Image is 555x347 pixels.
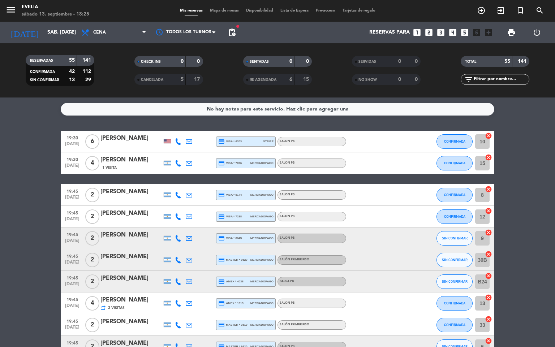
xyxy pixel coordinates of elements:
span: mercadopago [250,301,274,305]
i: credit_card [218,278,225,285]
span: CONFIRMADA [444,214,465,218]
span: [DATE] [63,282,81,290]
span: master * 3519 [218,322,248,328]
span: visa * 7876 [218,160,242,166]
span: 2 [85,209,99,224]
i: cancel [485,294,492,301]
i: looks_two [424,28,434,37]
strong: 6 [289,77,292,82]
div: [PERSON_NAME] [100,295,162,305]
div: [PERSON_NAME] [100,155,162,165]
span: 2 [85,274,99,289]
span: SIN CONFIRMAR [442,236,468,240]
div: [PERSON_NAME] [100,209,162,218]
i: exit_to_app [496,6,505,15]
strong: 5 [181,77,184,82]
i: looks_4 [448,28,457,37]
strong: 13 [69,77,75,82]
input: Filtrar por nombre... [473,75,529,83]
span: [DATE] [63,217,81,225]
span: CANCELADA [141,78,163,82]
i: looks_3 [436,28,446,37]
span: SENTADAS [250,60,269,64]
span: [DATE] [63,195,81,203]
span: 19:45 [63,252,81,260]
span: RESERVADAS [30,59,53,62]
i: looks_5 [460,28,469,37]
i: cancel [485,272,492,279]
span: 19:45 [63,273,81,282]
span: CONFIRMADA [444,193,465,197]
span: Lista de Espera [277,9,312,13]
span: NO SHOW [358,78,377,82]
i: cancel [485,186,492,193]
span: 19:45 [63,295,81,303]
span: SALON PB [280,215,294,218]
span: visa * 6353 [218,138,242,145]
span: [DATE] [63,325,81,333]
span: SALON PB [280,237,294,239]
button: SIN CONFIRMAR [436,231,473,246]
button: menu [5,4,16,18]
i: credit_card [218,300,225,307]
strong: 141 [82,58,92,63]
span: Cena [93,30,106,35]
span: Tarjetas de regalo [339,9,379,13]
span: Pre-acceso [312,9,339,13]
i: cancel [485,207,492,214]
strong: 29 [85,77,92,82]
i: turned_in_not [516,6,525,15]
span: amex * 1019 [218,300,244,307]
span: CONFIRMADA [444,161,465,165]
span: mercadopago [250,161,274,165]
button: SIN CONFIRMAR [436,253,473,267]
i: filter_list [464,75,473,84]
i: credit_card [218,138,225,145]
strong: 112 [82,69,92,74]
i: [DATE] [5,25,44,40]
span: mercadopago [250,192,274,197]
span: SIN CONFIRMAR [442,279,468,283]
button: CONFIRMADA [436,156,473,170]
span: 19:45 [63,208,81,217]
strong: 141 [518,59,528,64]
span: SIN CONFIRMAR [442,258,468,262]
span: mercadopago [250,214,274,219]
span: BARRA PB [280,280,294,283]
strong: 15 [303,77,310,82]
button: CONFIRMADA [436,296,473,311]
span: 19:30 [63,155,81,163]
div: [PERSON_NAME] [100,187,162,196]
span: CONFIRMADA [444,139,465,143]
i: power_settings_new [533,28,541,37]
span: 19:45 [63,338,81,347]
span: [DATE] [63,260,81,268]
i: credit_card [218,160,225,166]
span: Disponibilidad [242,9,277,13]
div: LOG OUT [524,22,550,43]
span: print [507,28,516,37]
span: 2 [85,188,99,202]
span: SALON PB [280,193,294,196]
span: CONFIRMADA [444,301,465,305]
strong: 0 [306,59,310,64]
span: 19:45 [63,187,81,195]
span: TOTAL [465,60,476,64]
i: add_box [484,28,493,37]
span: 2 [85,231,99,246]
strong: 0 [415,77,419,82]
span: 4 [85,296,99,311]
i: cancel [485,316,492,323]
i: arrow_drop_down [67,28,76,37]
div: [PERSON_NAME] [100,274,162,283]
span: mercadopago [250,279,274,284]
span: CONFIRMADA [30,70,55,74]
span: fiber_manual_record [236,24,240,29]
button: CONFIRMADA [436,318,473,332]
span: Mapa de mesas [206,9,242,13]
strong: 0 [289,59,292,64]
span: SERVIDAS [358,60,376,64]
i: search [535,6,544,15]
span: 2 [85,253,99,267]
div: No hay notas para este servicio. Haz clic para agregar una [207,105,349,113]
